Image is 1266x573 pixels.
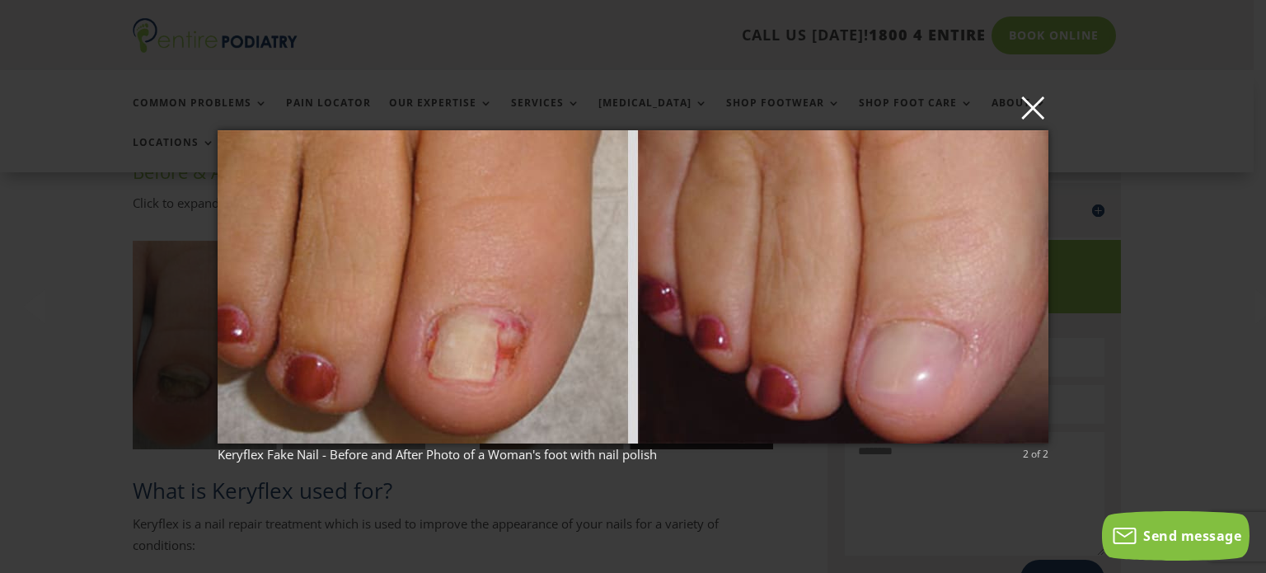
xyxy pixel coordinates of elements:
span: Send message [1143,527,1241,545]
img: Keryflex Fake Nail - Before and After Photo of a Woman's foot with nail polish [218,97,1048,477]
button: × [223,89,1053,125]
button: Next (Right arrow key) [1226,261,1266,300]
button: Send message [1102,511,1250,561]
div: Keryflex Fake Nail - Before and After Photo of a Woman's foot with nail polish [218,447,1048,462]
div: 2 of 2 [1023,447,1048,462]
